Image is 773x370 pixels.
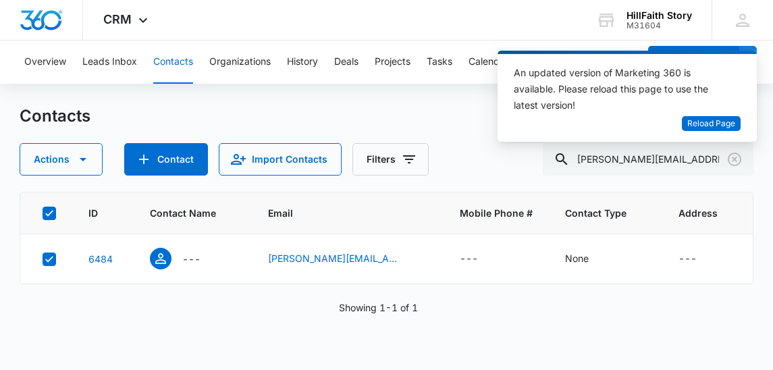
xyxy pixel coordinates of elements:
[20,143,103,176] button: Actions
[612,41,648,84] button: Settings
[460,206,533,220] span: Mobile Phone #
[352,143,429,176] button: Filters
[469,41,508,84] button: Calendar
[678,206,718,220] span: Address
[268,206,408,220] span: Email
[268,251,427,267] div: Email - annabelle.holt@mail.house.gov - Select to Edit Field
[153,41,193,84] button: Contacts
[150,248,225,269] div: Contact Name - - Select to Edit Field
[150,206,216,220] span: Contact Name
[88,253,113,265] a: Navigate to contact details page for annabelle.holt@mail.house.gov
[219,143,342,176] button: Import Contacts
[525,41,545,84] button: Lists
[514,65,724,113] div: An updated version of Marketing 360 is available. Please reload this page to use the latest version!
[20,106,90,126] h1: Contacts
[334,41,358,84] button: Deals
[339,300,418,315] p: Showing 1-1 of 1
[648,46,739,78] button: Add Contact
[427,41,452,84] button: Tasks
[124,143,208,176] button: Add Contact
[24,41,66,84] button: Overview
[561,41,595,84] button: Reports
[88,206,98,220] span: ID
[82,41,137,84] button: Leads Inbox
[565,251,613,267] div: Contact Type - None - Select to Edit Field
[375,41,410,84] button: Projects
[103,12,132,26] span: CRM
[209,41,271,84] button: Organizations
[565,206,627,220] span: Contact Type
[543,143,753,176] input: Search Contacts
[460,251,502,267] div: Mobile Phone # - - Select to Edit Field
[687,117,735,130] span: Reload Page
[460,251,478,267] div: ---
[678,251,721,267] div: Address - - Select to Edit Field
[682,116,741,132] button: Reload Page
[678,251,697,267] div: ---
[182,252,201,266] p: ---
[724,149,745,170] button: Clear
[565,251,589,265] div: None
[627,21,692,30] div: account id
[287,41,318,84] button: History
[268,251,403,265] a: [PERSON_NAME][EMAIL_ADDRESS][PERSON_NAME][DOMAIN_NAME]
[627,10,692,21] div: account name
